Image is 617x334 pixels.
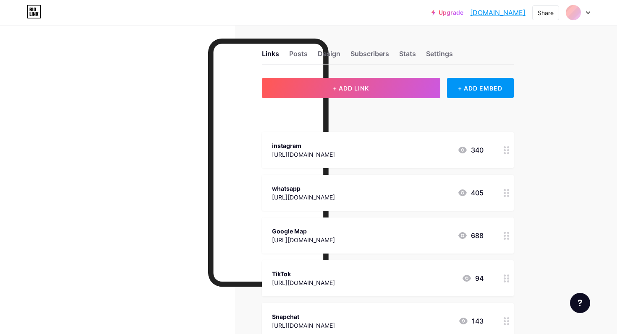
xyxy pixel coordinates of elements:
span: + ADD LINK [333,85,369,92]
div: 405 [458,188,484,198]
div: 688 [458,230,484,241]
a: [DOMAIN_NAME] [470,8,525,18]
button: + ADD LINK [262,78,440,98]
div: Settings [426,49,453,64]
div: Subscribers [350,49,389,64]
div: [URL][DOMAIN_NAME] [272,236,335,244]
div: Stats [399,49,416,64]
div: Design [318,49,340,64]
div: 94 [462,273,484,283]
div: + ADD EMBED [447,78,514,98]
div: whatsapp [272,184,335,193]
div: Links [262,49,279,64]
div: [URL][DOMAIN_NAME] [272,321,335,330]
div: [URL][DOMAIN_NAME] [272,278,335,287]
div: Google Map [272,227,335,236]
div: [URL][DOMAIN_NAME] [272,193,335,202]
a: Upgrade [431,9,463,16]
div: Share [538,8,554,17]
div: 340 [458,145,484,155]
div: instagram [272,141,335,150]
div: [URL][DOMAIN_NAME] [272,150,335,159]
div: Snapchat [272,312,335,321]
div: TikTok [272,269,335,278]
div: Posts [289,49,308,64]
div: 143 [458,316,484,326]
